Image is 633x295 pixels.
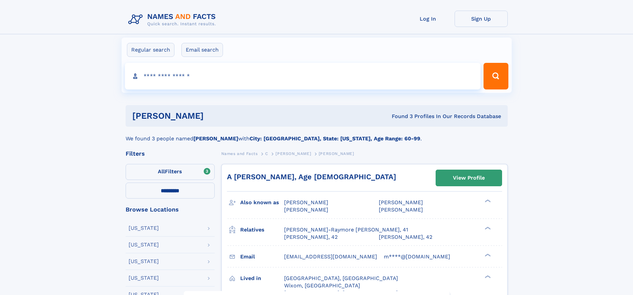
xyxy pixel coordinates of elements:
[483,63,508,89] button: Search Button
[227,173,396,181] a: A [PERSON_NAME], Age [DEMOGRAPHIC_DATA]
[379,233,432,241] a: [PERSON_NAME], 42
[129,275,159,281] div: [US_STATE]
[483,199,491,203] div: ❯
[319,151,354,156] span: [PERSON_NAME]
[284,199,328,206] span: [PERSON_NAME]
[284,207,328,213] span: [PERSON_NAME]
[240,224,284,235] h3: Relatives
[455,11,508,27] a: Sign Up
[436,170,502,186] a: View Profile
[240,251,284,262] h3: Email
[125,63,481,89] input: search input
[193,135,238,142] b: [PERSON_NAME]
[284,233,338,241] a: [PERSON_NAME], 42
[483,253,491,257] div: ❯
[250,135,420,142] b: City: [GEOGRAPHIC_DATA], State: [US_STATE], Age Range: 60-99
[158,168,165,175] span: All
[265,151,268,156] span: C
[129,242,159,247] div: [US_STATE]
[126,11,221,29] img: Logo Names and Facts
[126,151,215,157] div: Filters
[483,226,491,230] div: ❯
[284,253,377,260] span: [EMAIL_ADDRESS][DOMAIN_NAME]
[132,112,298,120] h1: [PERSON_NAME]
[127,43,174,57] label: Regular search
[284,226,408,233] a: [PERSON_NAME]-Raymore [PERSON_NAME], 41
[240,197,284,208] h3: Also known as
[401,11,455,27] a: Log In
[265,149,268,158] a: C
[126,164,215,180] label: Filters
[129,225,159,231] div: [US_STATE]
[379,199,423,206] span: [PERSON_NAME]
[483,274,491,279] div: ❯
[221,149,258,158] a: Names and Facts
[126,127,508,143] div: We found 3 people named with .
[275,151,311,156] span: [PERSON_NAME]
[284,275,398,281] span: [GEOGRAPHIC_DATA], [GEOGRAPHIC_DATA]
[298,113,501,120] div: Found 3 Profiles In Our Records Database
[453,170,485,186] div: View Profile
[126,207,215,213] div: Browse Locations
[275,149,311,158] a: [PERSON_NAME]
[240,273,284,284] h3: Lived in
[379,207,423,213] span: [PERSON_NAME]
[181,43,223,57] label: Email search
[129,259,159,264] div: [US_STATE]
[284,282,360,289] span: Wixom, [GEOGRAPHIC_DATA]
